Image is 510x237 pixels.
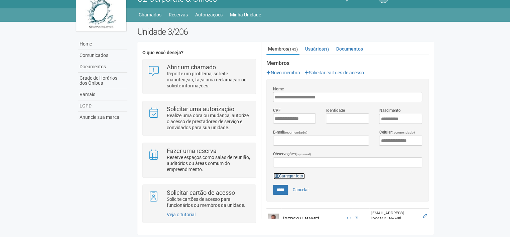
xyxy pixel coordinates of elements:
[167,105,234,112] strong: Solicitar uma autorização
[167,64,216,71] strong: Abrir um chamado
[148,64,250,89] a: Abrir um chamado Reporte um problema, solicite manutenção, faça uma reclamação ou solicite inform...
[423,214,427,218] a: Editar membro
[324,47,329,52] small: (1)
[167,71,251,89] p: Reporte um problema, solicite manutenção, faça uma reclamação ou solicite informações.
[230,10,261,19] a: Minha Unidade
[78,112,127,123] a: Anuncie sua marca
[148,106,250,131] a: Solicitar uma autorização Realize uma obra ou mudança, autorize o acesso de prestadores de serviç...
[78,100,127,112] a: LGPD
[169,10,188,19] a: Reservas
[283,216,319,222] strong: [PERSON_NAME]
[379,107,400,113] label: Nascimento
[371,210,419,222] div: [EMAIL_ADDRESS][DOMAIN_NAME]
[273,107,281,113] label: CPF
[266,70,300,75] a: Novo membro
[78,73,127,89] a: Grade de Horários dos Ônibus
[142,50,256,55] h4: O que você deseja?
[273,151,311,157] label: Observações
[335,44,365,54] a: Documentos
[78,38,127,50] a: Home
[78,89,127,100] a: Ramais
[284,131,307,134] span: (recomendado)
[139,10,161,19] a: Chamados
[303,44,331,54] a: Usuários(1)
[304,70,364,75] a: Solicitar cartões de acesso
[148,148,250,172] a: Fazer uma reserva Reserve espaços como salas de reunião, auditórios ou áreas comum do empreendime...
[391,131,415,134] span: (recomendado)
[296,152,311,156] span: (opcional)
[273,86,284,92] label: Nome
[273,129,307,136] label: E-mail
[167,112,251,131] p: Realize uma obra ou mudança, autorize o acesso de prestadores de serviço e convidados para sua un...
[273,172,305,180] a: Carregar foto
[289,185,312,195] a: Cancelar
[266,44,299,55] a: Membros(143)
[167,212,196,217] a: Veja o tutorial
[137,27,434,37] h2: Unidade 3/206
[167,154,251,172] p: Reserve espaços como salas de reunião, auditórios ou áreas comum do empreendimento.
[167,196,251,208] p: Solicite cartões de acesso para funcionários ou membros da unidade.
[167,189,235,196] strong: Solicitar cartão de acesso
[167,147,217,154] strong: Fazer uma reserva
[78,50,127,61] a: Comunicados
[148,190,250,208] a: Solicitar cartão de acesso Solicite cartões de acesso para funcionários ou membros da unidade.
[266,60,429,66] strong: Membros
[288,47,298,52] small: (143)
[268,214,279,224] img: user.png
[78,61,127,73] a: Documentos
[326,107,345,113] label: Identidade
[195,10,223,19] a: Autorizações
[379,129,415,136] label: Celular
